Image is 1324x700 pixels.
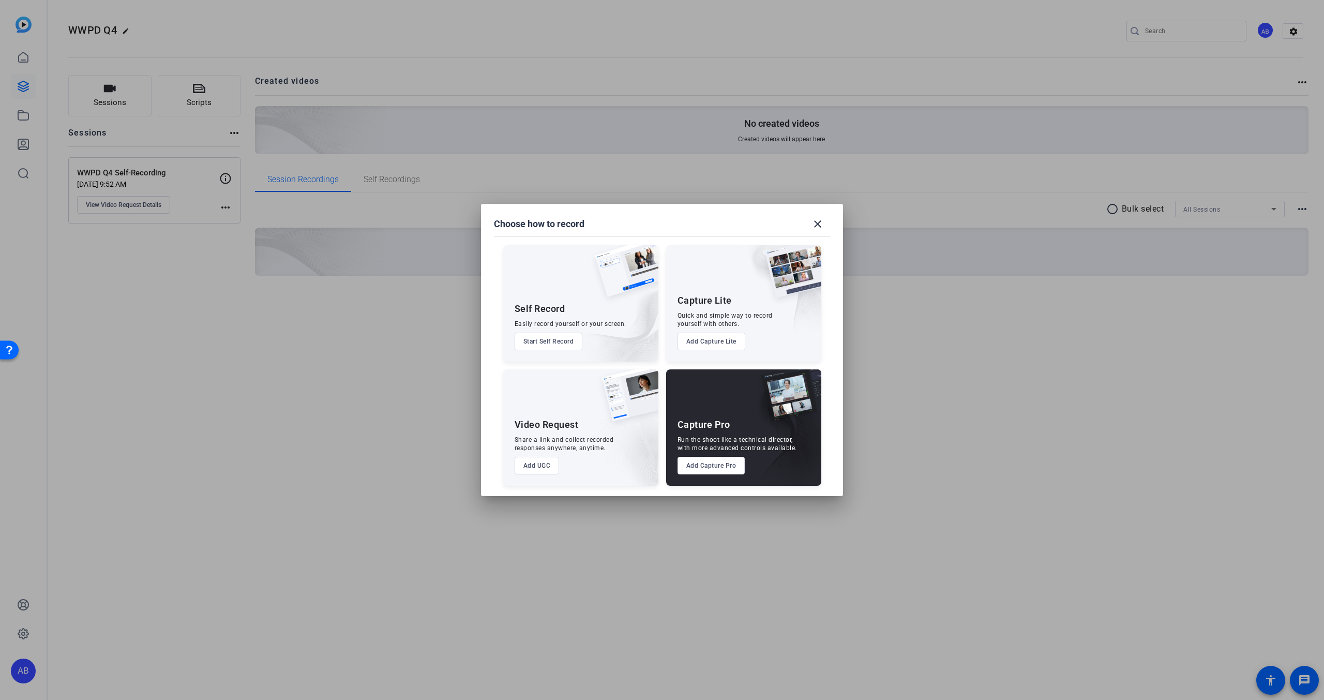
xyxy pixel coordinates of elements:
[757,245,821,308] img: capture-lite.png
[678,457,745,474] button: Add Capture Pro
[753,369,821,433] img: capture-pro.png
[587,245,658,307] img: self-record.png
[515,320,626,328] div: Easily record yourself or your screen.
[729,245,821,349] img: embarkstudio-capture-lite.png
[811,218,824,230] mat-icon: close
[745,382,821,486] img: embarkstudio-capture-pro.png
[678,311,773,328] div: Quick and simple way to record yourself with others.
[515,303,565,315] div: Self Record
[678,333,745,350] button: Add Capture Lite
[515,333,583,350] button: Start Self Record
[568,267,658,362] img: embarkstudio-self-record.png
[494,218,584,230] h1: Choose how to record
[678,436,797,452] div: Run the shoot like a technical director, with more advanced controls available.
[594,369,658,432] img: ugc-content.png
[598,401,658,486] img: embarkstudio-ugc-content.png
[678,419,730,431] div: Capture Pro
[515,436,614,452] div: Share a link and collect recorded responses anywhere, anytime.
[515,419,579,431] div: Video Request
[515,457,560,474] button: Add UGC
[678,294,732,307] div: Capture Lite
